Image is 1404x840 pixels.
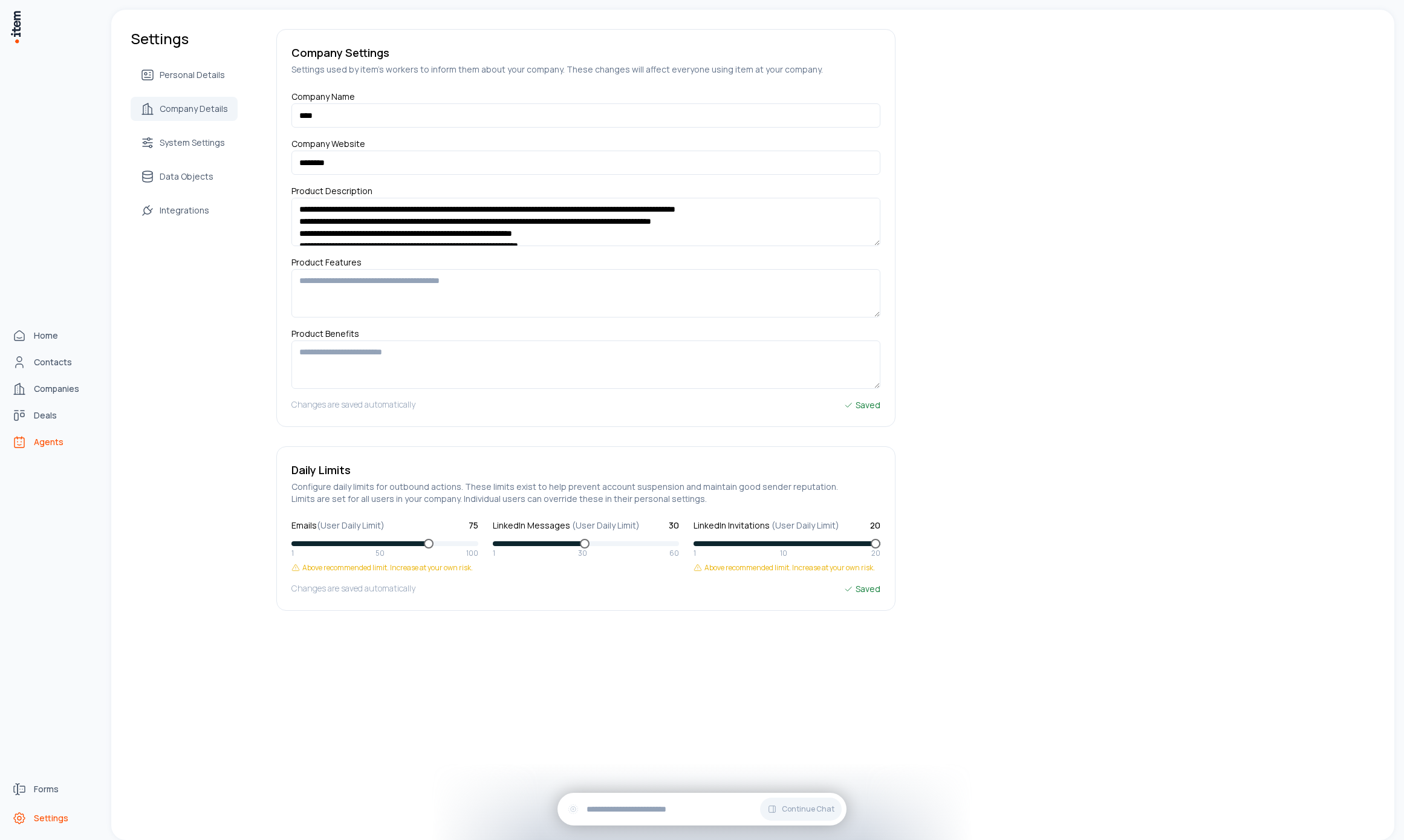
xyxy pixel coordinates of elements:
span: 20 [870,519,880,532]
span: Home [34,330,58,342]
div: Saved [843,582,880,596]
span: Settings [34,812,68,824]
h5: Settings used by item's workers to inform them about your company. These changes will affect ever... [291,63,880,76]
div: Saved [843,399,880,412]
h5: Configure daily limits for outbound actions. These limits exist to help prevent account suspensio... [291,481,880,505]
span: Personal Details [160,69,225,81]
span: 30 [669,519,679,532]
label: Product Description [291,185,372,201]
span: 1 [291,549,294,558]
a: Forms [7,777,99,801]
h1: Settings [131,29,238,48]
span: System Settings [160,137,225,149]
span: 1 [493,549,495,558]
a: Data Objects [131,164,238,189]
label: Company Name [291,91,355,107]
img: Item Brain Logo [10,10,22,44]
span: Deals [34,409,57,422]
span: 60 [669,549,679,558]
a: Personal Details [131,63,238,87]
label: LinkedIn Invitations [694,519,839,532]
h5: Changes are saved automatically [291,399,415,412]
a: deals [7,403,99,428]
span: Company Details [160,103,228,115]
button: Continue Chat [760,798,842,821]
a: Company Details [131,97,238,121]
span: Above recommended limit. Increase at your own risk. [302,563,473,573]
label: Company Website [291,138,365,154]
label: Emails [291,519,385,532]
a: Home [7,324,99,348]
div: Continue Chat [557,793,847,825]
h5: Company Settings [291,44,880,61]
span: Continue Chat [782,804,834,814]
a: Contacts [7,350,99,374]
a: Settings [7,806,99,830]
span: (User Daily Limit) [572,519,640,531]
span: Data Objects [160,171,213,183]
a: Integrations [131,198,238,223]
span: 50 [375,549,385,558]
span: Integrations [160,204,209,217]
a: Agents [7,430,99,454]
span: 1 [694,549,696,558]
span: 100 [466,549,478,558]
label: LinkedIn Messages [493,519,640,532]
a: System Settings [131,131,238,155]
span: 75 [469,519,478,532]
span: Contacts [34,356,72,368]
span: (User Daily Limit) [772,519,839,531]
h5: Daily Limits [291,461,880,478]
span: 30 [578,549,587,558]
h5: Changes are saved automatically [291,582,415,596]
span: 20 [871,549,880,558]
span: (User Daily Limit) [317,519,385,531]
a: Companies [7,377,99,401]
label: Product Benefits [291,328,359,344]
label: Product Features [291,256,362,275]
span: Forms [34,783,59,795]
span: Above recommended limit. Increase at your own risk. [704,563,875,573]
span: Agents [34,436,63,448]
span: Companies [34,383,79,395]
span: 10 [780,549,787,558]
